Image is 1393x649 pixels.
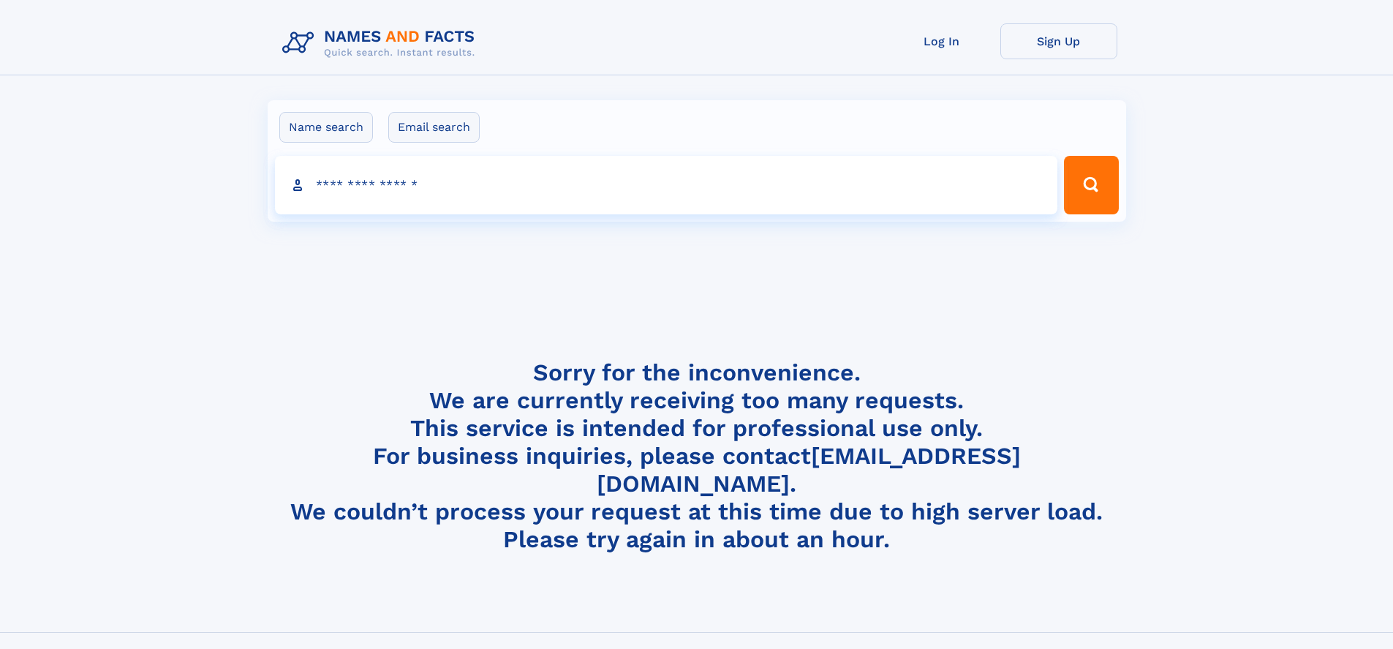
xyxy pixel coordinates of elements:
[1000,23,1117,59] a: Sign Up
[275,156,1058,214] input: search input
[276,23,487,63] img: Logo Names and Facts
[1064,156,1118,214] button: Search Button
[597,442,1021,498] a: [EMAIL_ADDRESS][DOMAIN_NAME]
[883,23,1000,59] a: Log In
[279,112,373,143] label: Name search
[388,112,480,143] label: Email search
[276,359,1117,554] h4: Sorry for the inconvenience. We are currently receiving too many requests. This service is intend...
